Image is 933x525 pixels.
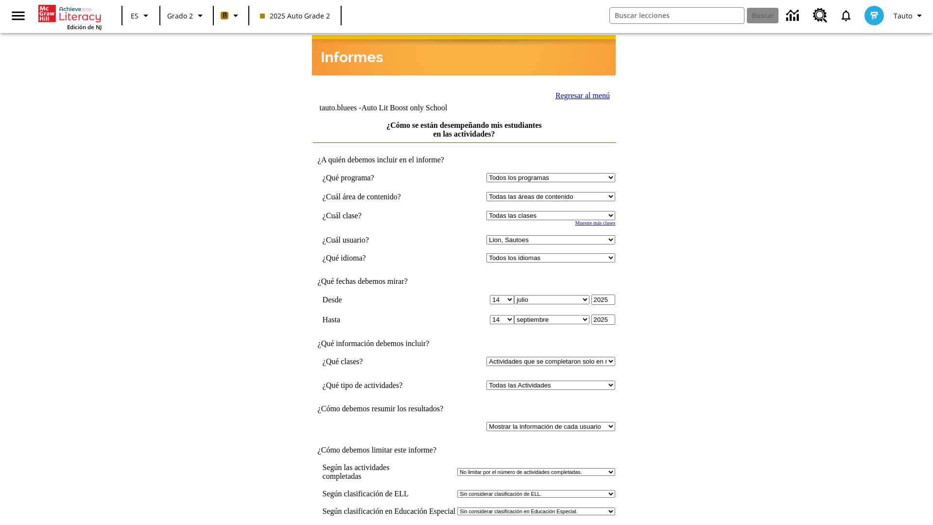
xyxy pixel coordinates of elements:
[125,7,156,24] button: Lenguaje: ES, Selecciona un idioma
[163,7,210,24] button: Grado: Grado 2, Elige un grado
[890,7,929,24] button: Perfil/Configuración
[894,11,912,21] span: Tauto
[38,3,102,31] div: Portada
[323,173,432,182] td: ¿Qué programa?
[362,104,448,112] nobr: Auto Lit Boost only School
[167,11,193,21] span: Grado 2
[323,192,401,201] nobr: ¿Cuál área de contenido?
[323,381,432,390] td: ¿Qué tipo de actividades?
[833,3,859,28] a: Notificaciones
[67,23,102,31] span: Edición de NJ
[217,7,245,24] button: Boost El color de la clase es anaranjado claro. Cambiar el color de la clase.
[323,253,432,262] td: ¿Qué idioma?
[864,6,884,25] img: avatar image
[313,277,616,286] td: ¿Qué fechas debemos mirar?
[859,3,890,28] button: Escoja un nuevo avatar
[323,490,456,498] td: Según clasificación de ELL
[223,9,227,21] span: B
[313,446,616,455] td: ¿Cómo debemos limitar este informe?
[260,11,330,21] span: 2025 Auto Grade 2
[131,11,138,21] span: ES
[313,339,616,348] td: ¿Qué información debemos incluir?
[312,35,616,75] img: header
[323,463,456,481] td: Según las actividades completadas
[323,235,432,245] td: ¿Cuál usuario?
[323,295,432,305] td: Desde
[323,315,432,325] td: Hasta
[555,91,610,100] a: Regresar al menú
[313,156,616,164] td: ¿A quién debemos incluir en el informe?
[323,211,432,220] td: ¿Cuál clase?
[313,404,616,413] td: ¿Cómo debemos resumir los resultados?
[575,220,615,226] a: Muestre más clases
[323,357,432,366] td: ¿Qué clases?
[4,1,33,30] button: Abrir el menú lateral
[323,507,456,516] td: Según clasificación en Educación Especial
[610,8,744,23] input: Buscar campo
[319,104,498,112] td: tauto.bluees -
[807,2,833,29] a: Centro de recursos, Se abrirá en una pestaña nueva.
[386,121,542,138] a: ¿Cómo se están desempeñando mis estudiantes en las actividades?
[780,2,807,29] a: Centro de información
